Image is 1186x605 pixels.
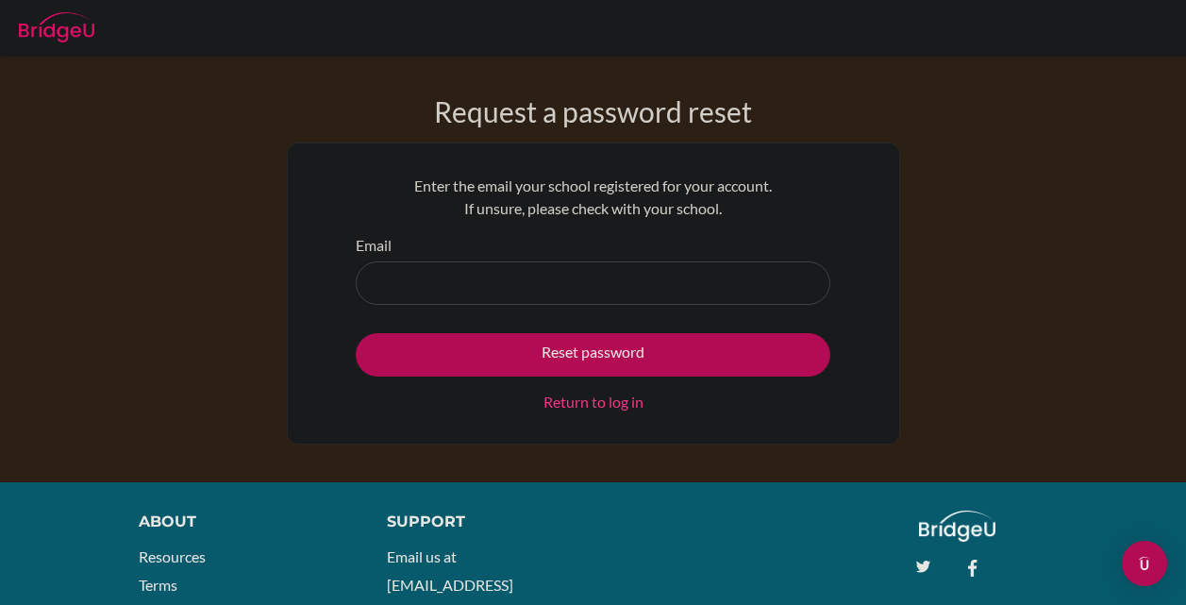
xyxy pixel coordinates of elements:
[387,511,575,533] div: Support
[139,576,177,594] a: Terms
[139,511,344,533] div: About
[19,12,94,42] img: Bridge-U
[543,391,643,413] a: Return to log in
[356,333,830,377] button: Reset password
[1122,541,1167,586] div: Open Intercom Messenger
[356,175,830,220] p: Enter the email your school registered for your account. If unsure, please check with your school.
[919,511,995,542] img: logo_white@2x-f4f0deed5e89b7ecb1c2cc34c3e3d731f90f0f143d5ea2071677605dd97b5244.png
[434,94,752,128] h1: Request a password reset
[139,547,206,565] a: Resources
[356,234,392,257] label: Email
